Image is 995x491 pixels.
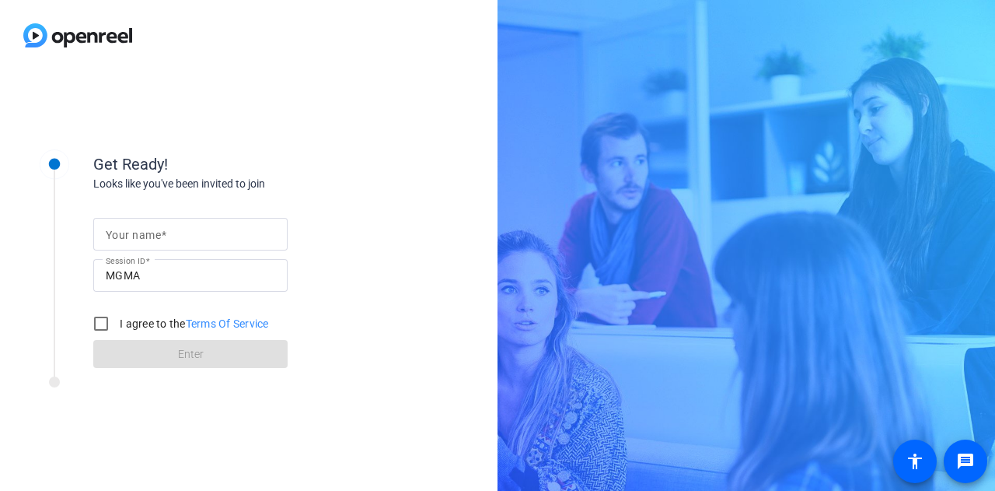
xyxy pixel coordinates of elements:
div: Get Ready! [93,153,404,176]
mat-label: Your name [106,229,161,241]
mat-label: Session ID [106,256,145,265]
div: Looks like you've been invited to join [93,176,404,192]
mat-icon: accessibility [906,452,924,471]
a: Terms Of Service [186,317,269,330]
mat-icon: message [956,452,975,471]
label: I agree to the [117,316,269,331]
